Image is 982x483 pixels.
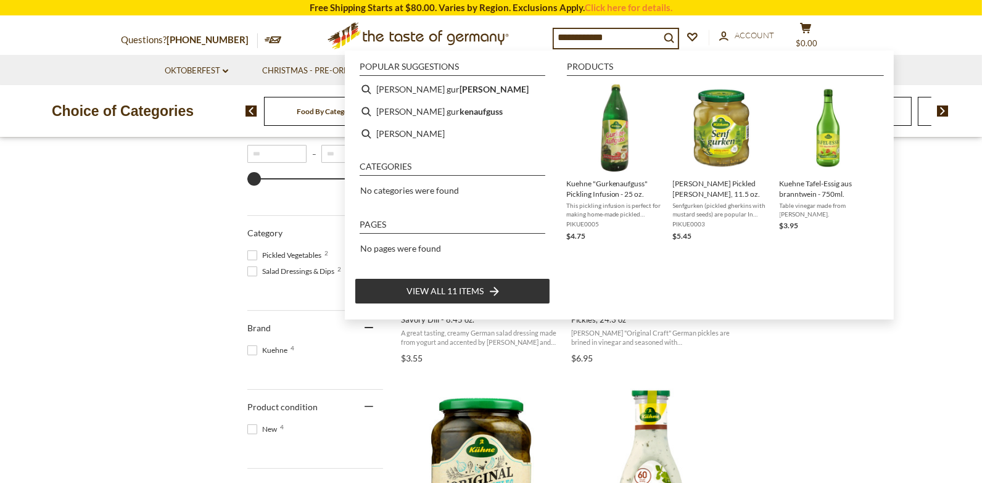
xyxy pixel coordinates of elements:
span: $3.95 [780,221,799,230]
span: $0.00 [796,38,818,48]
span: This pickling infusion is perfect for making home-made pickled cucumbers and other vegetables. Ve... [566,201,663,218]
li: View all 11 items [355,278,550,304]
span: – [307,149,321,159]
span: View all 11 items [406,284,484,298]
span: Product condition [247,402,318,412]
span: [PERSON_NAME] "Original Craft" German pickles are brined in vinegar and seasoned with [PERSON_NAM... [571,328,731,347]
li: kuehne gurken [355,78,550,101]
p: Questions? [121,32,258,48]
button: $0.00 [787,22,824,53]
a: Oktoberfest [165,64,228,78]
span: PIKUE0005 [566,220,663,228]
li: Kuehne Tafel-Essig aus branntwein - 750ml. [775,78,881,247]
span: A great tasting, creamy German salad dressing made from yogurt and accented by [PERSON_NAME] and ... [401,328,561,347]
li: kuehne gurkenaufguss [355,101,550,123]
a: Kuehne Tafel-EssigKuehne Tafel-Essig aus branntwein - 750ml.Table vinegar made from [PERSON_NAME]... [780,83,877,242]
li: Pages [360,220,545,234]
span: Pickled Vegetables [247,250,325,261]
span: Kuehne Tafel-Essig aus branntwein - 750ml. [780,178,877,199]
span: New [247,424,281,435]
span: No pages were found [360,243,441,254]
span: 4 [280,424,284,430]
img: next arrow [937,105,949,117]
a: Food By Category [297,107,356,116]
span: Brand [247,323,271,333]
li: Popular suggestions [360,62,545,76]
span: No categories were found [360,185,459,196]
a: Christmas - PRE-ORDER [262,64,368,78]
a: [PHONE_NUMBER] [167,34,249,45]
span: Senfgurken (pickled gherkins with mustard seeds) are popular In [GEOGRAPHIC_DATA] and [GEOGRAPHIC... [673,201,770,218]
span: Salad Dressings & Dips [247,266,338,277]
a: Click here for details. [585,2,672,13]
li: Kuehne Pickled Mustard Gherkins, 11.5 oz. [668,78,775,247]
span: 4 [291,345,294,351]
a: Account [719,29,774,43]
span: Kuehne "Gurkenaufguss" Pickling Infusion - 25 oz. [566,178,663,199]
img: Kuehne Tafel-Essig [783,83,873,173]
span: Category [247,228,283,238]
span: Table vinegar made from [PERSON_NAME]. [780,201,877,218]
div: Instant Search Results [345,51,894,320]
span: $5.45 [673,231,692,241]
li: Kuehne "Gurkenaufguss" Pickling Infusion - 25 oz. [561,78,668,247]
span: 2 [324,250,328,256]
span: $4.75 [566,231,585,241]
span: Account [735,30,774,40]
b: kenaufguss [460,104,503,118]
li: Categories [360,162,545,176]
a: Kuehne "Gurkenaufguss" Pickling Infusion - 25 oz.This pickling infusion is perfect for making hom... [566,83,663,242]
span: Kuehne [247,345,291,356]
li: Products [567,62,884,76]
img: previous arrow [245,105,257,117]
span: $3.55 [401,353,423,363]
b: [PERSON_NAME] [460,82,529,96]
span: 2 [337,266,341,272]
input: Minimum value [247,145,307,163]
input: Maximum value [321,145,381,163]
span: $6.95 [571,353,593,363]
a: [PERSON_NAME] Pickled [PERSON_NAME], 11.5 oz.Senfgurken (pickled gherkins with mustard seeds) are... [673,83,770,242]
span: PIKUE0003 [673,220,770,228]
span: [PERSON_NAME] Pickled [PERSON_NAME], 11.5 oz. [673,178,770,199]
li: kuehne [355,123,550,145]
